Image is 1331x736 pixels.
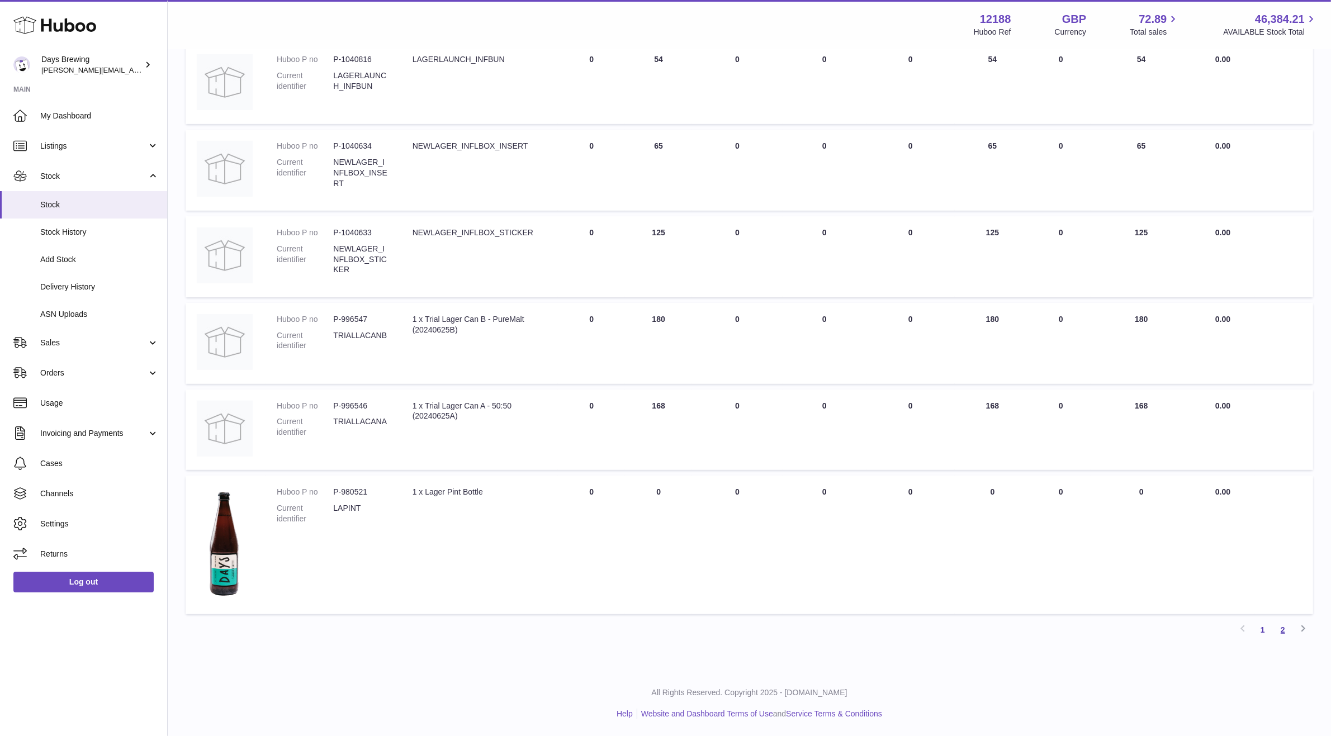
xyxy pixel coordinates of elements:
[1055,27,1087,37] div: Currency
[1223,12,1318,37] a: 46,384.21 AVAILABLE Stock Total
[277,70,333,92] dt: Current identifier
[1030,216,1091,297] td: 0
[413,401,547,422] div: 1 x Trial Lager Can A - 50:50 (20240625A)
[197,141,253,197] img: product image
[1215,55,1230,64] span: 0.00
[1030,476,1091,614] td: 0
[1139,12,1167,27] span: 72.89
[558,303,625,384] td: 0
[333,401,390,411] dd: P-996546
[333,70,390,92] dd: LAGERLAUNCH_INFBUN
[625,390,692,471] td: 168
[277,54,333,65] dt: Huboo P no
[558,43,625,124] td: 0
[1223,27,1318,37] span: AVAILABLE Stock Total
[1215,401,1230,410] span: 0.00
[1091,303,1191,384] td: 180
[1030,130,1091,211] td: 0
[1130,27,1180,37] span: Total sales
[692,390,783,471] td: 0
[980,12,1011,27] strong: 12188
[333,157,390,189] dd: NEWLAGER_INFLBOX_INSERT
[558,216,625,297] td: 0
[908,141,913,150] span: 0
[1030,390,1091,471] td: 0
[783,216,866,297] td: 0
[413,487,547,497] div: 1 x Lager Pint Bottle
[40,309,159,320] span: ASN Uploads
[908,55,913,64] span: 0
[625,43,692,124] td: 54
[197,54,253,110] img: product image
[40,171,147,182] span: Stock
[1091,390,1191,471] td: 168
[1062,12,1086,27] strong: GBP
[277,157,333,189] dt: Current identifier
[1273,620,1293,640] a: 2
[277,244,333,276] dt: Current identifier
[333,416,390,438] dd: TRIALLACANA
[333,227,390,238] dd: P-1040633
[641,709,773,718] a: Website and Dashboard Terms of Use
[333,487,390,497] dd: P-980521
[908,487,913,496] span: 0
[1215,315,1230,324] span: 0.00
[413,227,547,238] div: NEWLAGER_INFLBOX_STICKER
[197,314,253,370] img: product image
[40,488,159,499] span: Channels
[40,458,159,469] span: Cases
[40,368,147,378] span: Orders
[413,314,547,335] div: 1 x Trial Lager Can B - PureMalt (20240625B)
[908,315,913,324] span: 0
[277,401,333,411] dt: Huboo P no
[637,709,882,719] li: and
[1255,12,1305,27] span: 46,384.21
[1215,141,1230,150] span: 0.00
[40,519,159,529] span: Settings
[783,130,866,211] td: 0
[333,330,390,352] dd: TRIALLACANB
[1091,130,1191,211] td: 65
[197,227,253,283] img: product image
[908,228,913,237] span: 0
[40,549,159,559] span: Returns
[40,282,159,292] span: Delivery History
[955,130,1031,211] td: 65
[1215,228,1230,237] span: 0.00
[277,227,333,238] dt: Huboo P no
[333,314,390,325] dd: P-996547
[333,141,390,151] dd: P-1040634
[692,216,783,297] td: 0
[558,130,625,211] td: 0
[1215,487,1230,496] span: 0.00
[783,303,866,384] td: 0
[1091,43,1191,124] td: 54
[625,303,692,384] td: 180
[1091,216,1191,297] td: 125
[1130,12,1180,37] a: 72.89 Total sales
[197,401,253,457] img: product image
[40,111,159,121] span: My Dashboard
[1030,43,1091,124] td: 0
[558,390,625,471] td: 0
[558,476,625,614] td: 0
[625,476,692,614] td: 0
[277,503,333,524] dt: Current identifier
[783,43,866,124] td: 0
[40,428,147,439] span: Invoicing and Payments
[692,303,783,384] td: 0
[692,476,783,614] td: 0
[955,390,1031,471] td: 168
[974,27,1011,37] div: Huboo Ref
[783,390,866,471] td: 0
[955,476,1031,614] td: 0
[783,476,866,614] td: 0
[955,43,1031,124] td: 54
[40,338,147,348] span: Sales
[333,54,390,65] dd: P-1040816
[41,65,224,74] span: [PERSON_NAME][EMAIL_ADDRESS][DOMAIN_NAME]
[786,709,882,718] a: Service Terms & Conditions
[333,503,390,524] dd: LAPINT
[333,244,390,276] dd: NEWLAGER_INFLBOX_STICKER
[955,303,1031,384] td: 180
